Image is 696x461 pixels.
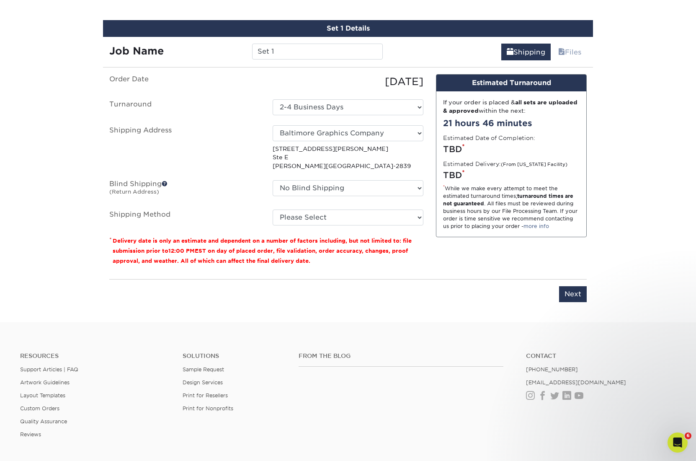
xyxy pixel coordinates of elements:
[20,392,65,399] a: Layout Templates
[443,98,580,115] div: If your order is placed & within the next:
[443,169,580,181] div: TBD
[109,45,164,57] strong: Job Name
[183,352,286,360] h4: Solutions
[299,352,503,360] h4: From the Blog
[20,352,170,360] h4: Resources
[436,75,586,91] div: Estimated Turnaround
[113,238,412,264] small: Delivery date is only an estimate and dependent on a number of factors including, but not limited...
[668,433,688,453] iframe: Intercom live chat
[558,48,565,56] span: files
[526,366,578,373] a: [PHONE_NUMBER]
[553,44,587,60] a: Files
[501,44,551,60] a: Shipping
[103,99,266,115] label: Turnaround
[103,210,266,225] label: Shipping Method
[443,134,535,142] label: Estimated Date of Completion:
[103,125,266,170] label: Shipping Address
[266,74,430,89] div: [DATE]
[20,379,70,386] a: Artwork Guidelines
[523,223,549,229] a: more info
[183,392,228,399] a: Print for Resellers
[443,193,573,207] strong: turnaround times are not guaranteed
[183,366,224,373] a: Sample Request
[501,162,567,167] small: (From [US_STATE] Facility)
[685,433,691,439] span: 6
[443,160,567,168] label: Estimated Delivery:
[443,185,580,230] div: While we make every attempt to meet the estimated turnaround times; . All files must be reviewed ...
[443,117,580,129] div: 21 hours 46 minutes
[443,143,580,155] div: TBD
[526,352,676,360] a: Contact
[183,379,223,386] a: Design Services
[168,248,195,254] span: 12:00 PM
[273,145,423,170] p: [STREET_ADDRESS][PERSON_NAME] Ste E [PERSON_NAME][GEOGRAPHIC_DATA]-2839
[103,180,266,199] label: Blind Shipping
[526,379,626,386] a: [EMAIL_ADDRESS][DOMAIN_NAME]
[20,418,67,425] a: Quality Assurance
[252,44,382,60] input: Enter a job name
[559,286,587,302] input: Next
[183,405,233,412] a: Print for Nonprofits
[103,20,593,37] div: Set 1 Details
[103,74,266,89] label: Order Date
[109,189,159,195] small: (Return Address)
[20,405,59,412] a: Custom Orders
[20,366,78,373] a: Support Articles | FAQ
[507,48,513,56] span: shipping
